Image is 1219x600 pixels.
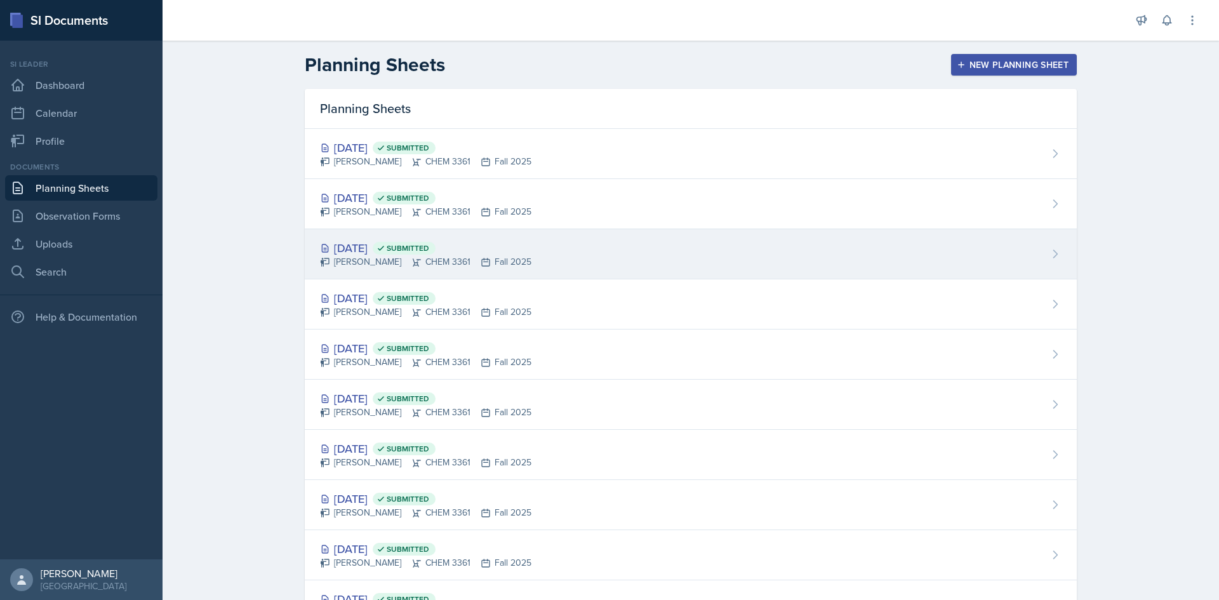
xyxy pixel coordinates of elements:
div: [DATE] [320,490,531,507]
div: Help & Documentation [5,304,157,330]
a: [DATE] Submitted [PERSON_NAME]CHEM 3361Fall 2025 [305,530,1077,580]
a: [DATE] Submitted [PERSON_NAME]CHEM 3361Fall 2025 [305,279,1077,330]
div: [PERSON_NAME] CHEM 3361 Fall 2025 [320,506,531,519]
a: Planning Sheets [5,175,157,201]
div: [PERSON_NAME] CHEM 3361 Fall 2025 [320,456,531,469]
button: New Planning Sheet [951,54,1077,76]
a: Dashboard [5,72,157,98]
div: Documents [5,161,157,173]
div: [DATE] [320,540,531,557]
a: [DATE] Submitted [PERSON_NAME]CHEM 3361Fall 2025 [305,480,1077,530]
span: Submitted [387,193,429,203]
div: [PERSON_NAME] CHEM 3361 Fall 2025 [320,255,531,269]
span: Submitted [387,143,429,153]
a: [DATE] Submitted [PERSON_NAME]CHEM 3361Fall 2025 [305,330,1077,380]
a: Calendar [5,100,157,126]
div: New Planning Sheet [959,60,1069,70]
div: [DATE] [320,440,531,457]
div: [DATE] [320,239,531,257]
div: Planning Sheets [305,89,1077,129]
span: Submitted [387,293,429,303]
a: Profile [5,128,157,154]
div: [DATE] [320,290,531,307]
h2: Planning Sheets [305,53,445,76]
div: [PERSON_NAME] CHEM 3361 Fall 2025 [320,406,531,419]
span: Submitted [387,544,429,554]
div: [PERSON_NAME] CHEM 3361 Fall 2025 [320,205,531,218]
span: Submitted [387,394,429,404]
span: Submitted [387,494,429,504]
a: [DATE] Submitted [PERSON_NAME]CHEM 3361Fall 2025 [305,380,1077,430]
a: [DATE] Submitted [PERSON_NAME]CHEM 3361Fall 2025 [305,430,1077,480]
span: Submitted [387,343,429,354]
div: [PERSON_NAME] [41,567,126,580]
div: [GEOGRAPHIC_DATA] [41,580,126,592]
div: [DATE] [320,390,531,407]
div: Si leader [5,58,157,70]
div: [PERSON_NAME] CHEM 3361 Fall 2025 [320,356,531,369]
a: Observation Forms [5,203,157,229]
a: [DATE] Submitted [PERSON_NAME]CHEM 3361Fall 2025 [305,179,1077,229]
div: [PERSON_NAME] CHEM 3361 Fall 2025 [320,155,531,168]
span: Submitted [387,243,429,253]
div: [DATE] [320,340,531,357]
span: Submitted [387,444,429,454]
div: [DATE] [320,189,531,206]
div: [DATE] [320,139,531,156]
a: [DATE] Submitted [PERSON_NAME]CHEM 3361Fall 2025 [305,229,1077,279]
div: [PERSON_NAME] CHEM 3361 Fall 2025 [320,556,531,570]
a: [DATE] Submitted [PERSON_NAME]CHEM 3361Fall 2025 [305,129,1077,179]
div: [PERSON_NAME] CHEM 3361 Fall 2025 [320,305,531,319]
a: Uploads [5,231,157,257]
a: Search [5,259,157,284]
